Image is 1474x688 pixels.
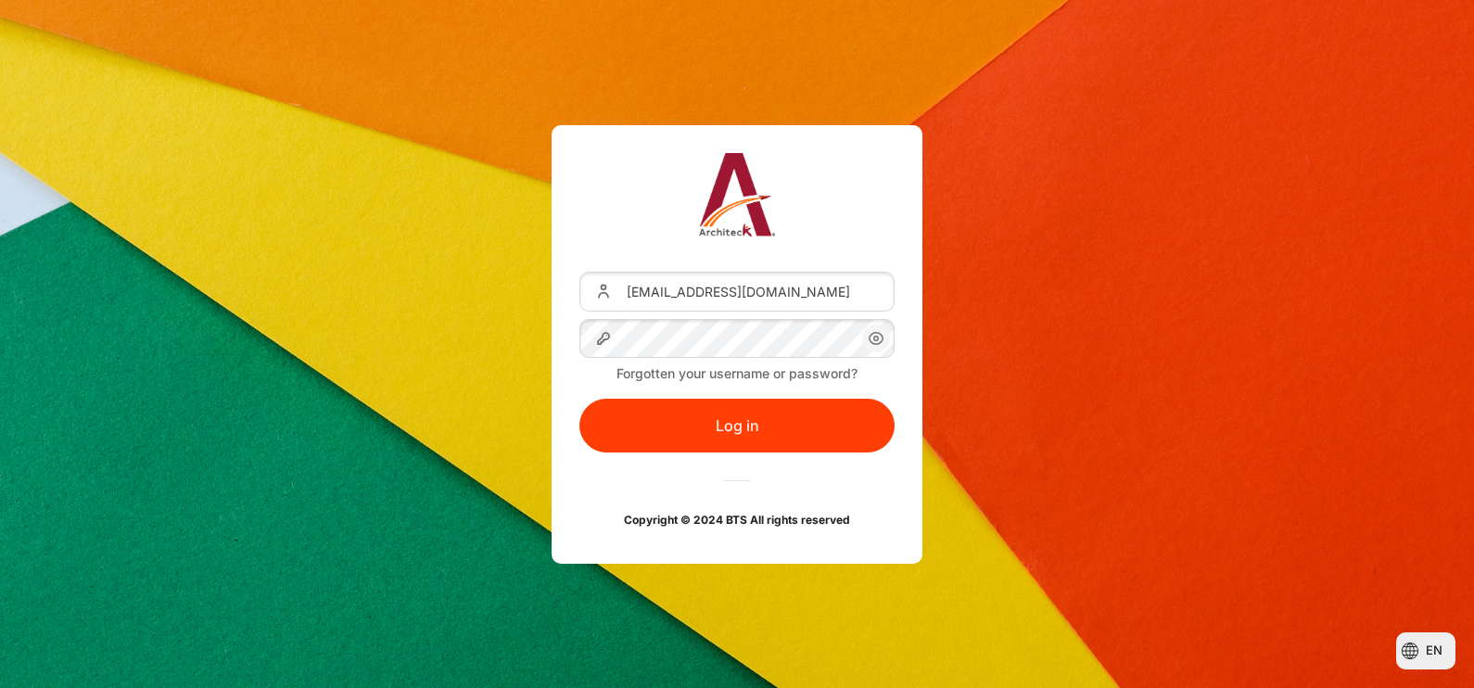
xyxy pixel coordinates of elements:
[699,153,776,236] img: Architeck
[616,365,858,381] a: Forgotten your username or password?
[579,272,895,311] input: Username or Email Address
[1426,642,1442,660] span: en
[1396,632,1455,669] button: Languages
[579,399,895,452] button: Log in
[699,153,776,244] a: Architeck
[624,513,850,527] strong: Copyright © 2024 BTS All rights reserved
